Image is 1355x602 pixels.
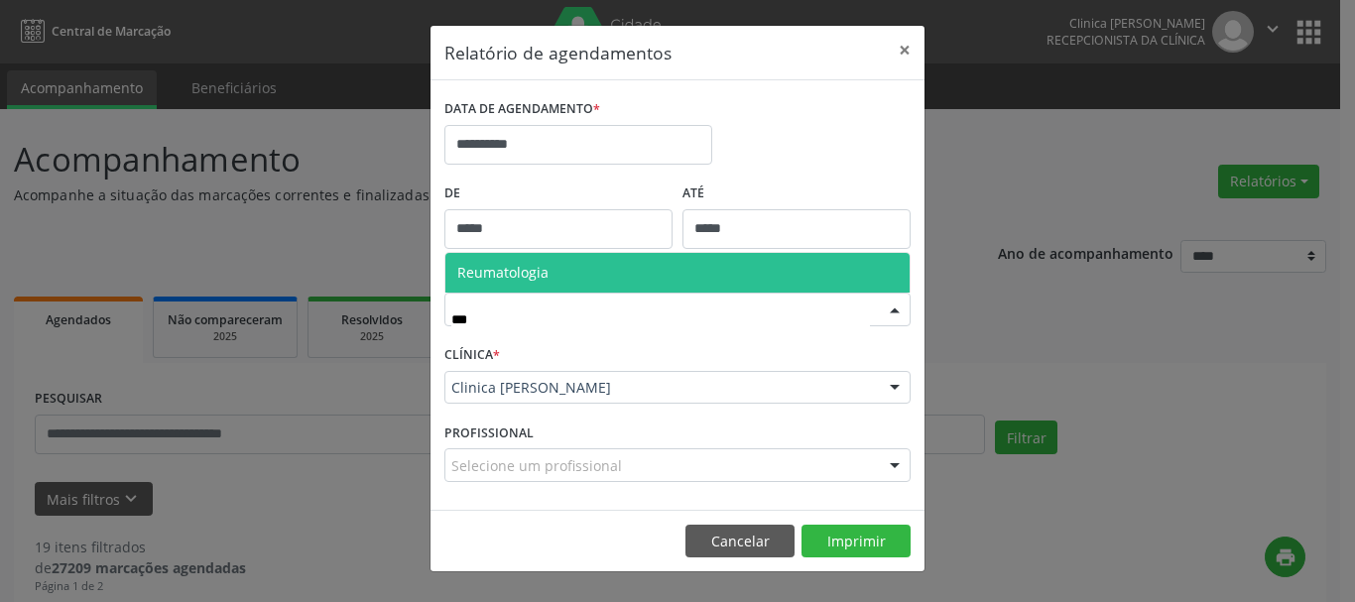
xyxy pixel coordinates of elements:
label: DATA DE AGENDAMENTO [444,94,600,125]
label: PROFISSIONAL [444,418,534,448]
button: Close [885,26,924,74]
span: Reumatologia [457,263,549,282]
button: Cancelar [685,525,795,558]
span: Selecione um profissional [451,455,622,476]
span: Clinica [PERSON_NAME] [451,378,870,398]
label: De [444,179,673,209]
h5: Relatório de agendamentos [444,40,672,65]
button: Imprimir [801,525,911,558]
label: ATÉ [682,179,911,209]
label: CLÍNICA [444,340,500,371]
